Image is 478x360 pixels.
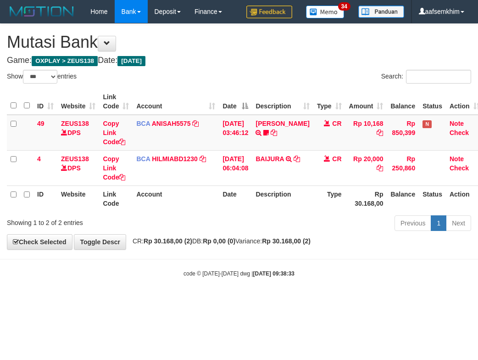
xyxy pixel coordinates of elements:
[103,155,125,181] a: Copy Link Code
[345,115,387,151] td: Rp 10,168
[133,89,219,115] th: Account: activate to sort column ascending
[7,5,77,18] img: MOTION_logo.png
[450,120,464,127] a: Note
[332,155,341,163] span: CR
[152,120,191,127] a: ANISAH5575
[61,120,89,127] a: ZEUS138
[219,89,252,115] th: Date: activate to sort column descending
[313,89,345,115] th: Type: activate to sort column ascending
[431,215,446,231] a: 1
[450,129,469,136] a: Check
[387,115,419,151] td: Rp 850,399
[422,120,432,128] span: Has Note
[345,89,387,115] th: Amount: activate to sort column ascending
[450,164,469,172] a: Check
[406,70,471,84] input: Search:
[219,150,252,186] td: [DATE] 06:04:08
[99,89,133,115] th: Link Code: activate to sort column ascending
[338,2,350,11] span: 34
[7,33,471,51] h1: Mutasi Bank
[358,6,404,18] img: panduan.png
[7,56,471,65] h4: Game: Date:
[446,215,471,231] a: Next
[37,155,41,163] span: 4
[57,89,99,115] th: Website: activate to sort column ascending
[200,155,206,163] a: Copy HILMIABD1230 to clipboard
[57,115,99,151] td: DPS
[33,89,57,115] th: ID: activate to sort column ascending
[253,270,295,277] strong: [DATE] 09:38:33
[37,120,44,127] span: 49
[306,6,345,18] img: Button%20Memo.svg
[23,70,57,84] select: Showentries
[183,270,295,277] small: code © [DATE]-[DATE] dwg |
[32,56,98,66] span: OXPLAY > ZEUS138
[381,70,471,84] label: Search:
[294,155,300,163] a: Copy BAIJURA to clipboard
[377,129,383,136] a: Copy Rp 10,168 to clipboard
[256,120,309,127] a: [PERSON_NAME]
[345,186,387,212] th: Rp 30.168,00
[219,186,252,212] th: Date
[419,89,446,115] th: Status
[7,214,192,227] div: Showing 1 to 2 of 2 entries
[133,186,219,212] th: Account
[61,155,89,163] a: ZEUS138
[252,89,313,115] th: Description: activate to sort column ascending
[152,155,198,163] a: HILMIABD1230
[313,186,345,212] th: Type
[136,120,150,127] span: BCA
[332,120,341,127] span: CR
[103,120,125,146] a: Copy Link Code
[262,237,311,245] strong: Rp 30.168,00 (2)
[219,115,252,151] td: [DATE] 03:46:12
[57,186,99,212] th: Website
[192,120,199,127] a: Copy ANISAH5575 to clipboard
[7,234,72,250] a: Check Selected
[136,155,150,163] span: BCA
[256,155,284,163] a: BAIJURA
[99,186,133,212] th: Link Code
[246,6,292,18] img: Feedback.jpg
[387,150,419,186] td: Rp 250,860
[387,186,419,212] th: Balance
[203,237,235,245] strong: Rp 0,00 (0)
[377,164,383,172] a: Copy Rp 20,000 to clipboard
[117,56,145,66] span: [DATE]
[33,186,57,212] th: ID
[7,70,77,84] label: Show entries
[252,186,313,212] th: Description
[57,150,99,186] td: DPS
[387,89,419,115] th: Balance
[419,186,446,212] th: Status
[395,215,431,231] a: Previous
[74,234,126,250] a: Toggle Descr
[128,237,311,245] span: CR: DB: Variance:
[271,129,277,136] a: Copy INA PAUJANAH to clipboard
[144,237,192,245] strong: Rp 30.168,00 (2)
[345,150,387,186] td: Rp 20,000
[450,155,464,163] a: Note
